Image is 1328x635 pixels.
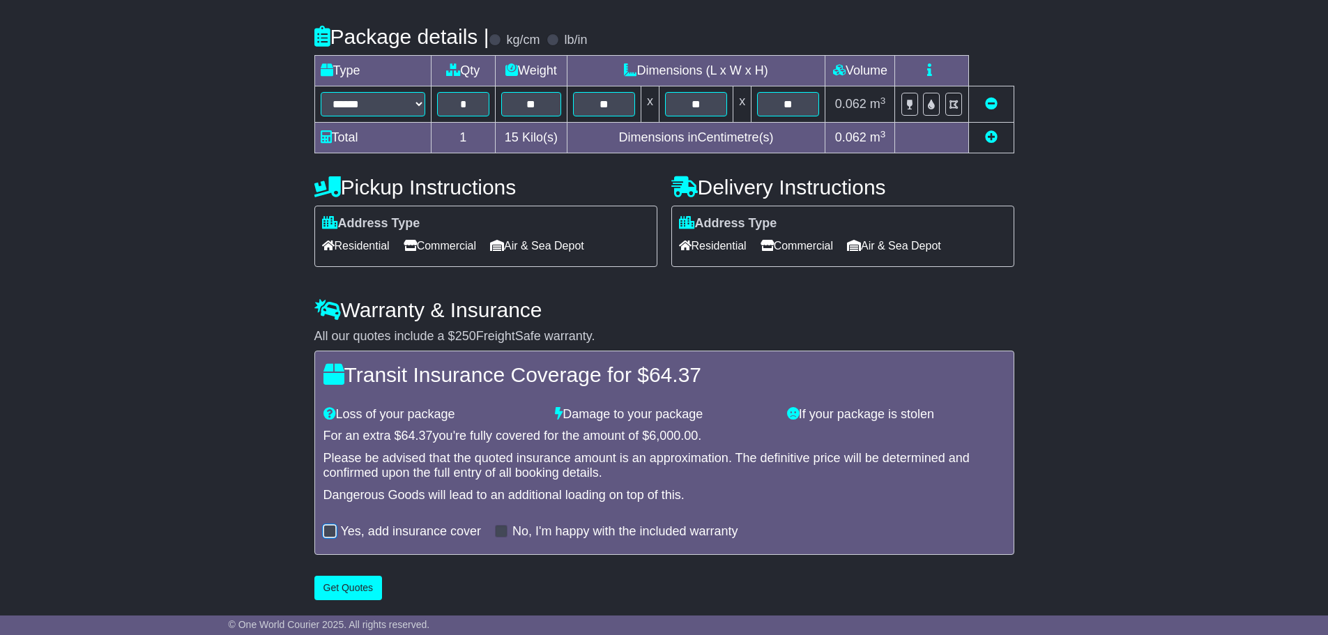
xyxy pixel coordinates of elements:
div: Loss of your package [316,407,549,422]
td: Qty [431,56,496,86]
div: Dangerous Goods will lead to an additional loading on top of this. [323,488,1005,503]
span: m [870,130,886,144]
h4: Package details | [314,25,489,48]
td: Type [314,56,431,86]
h4: Pickup Instructions [314,176,657,199]
label: No, I'm happy with the included warranty [512,524,738,540]
span: m [870,97,886,111]
span: © One World Courier 2025. All rights reserved. [229,619,430,630]
td: Volume [825,56,895,86]
div: Damage to your package [548,407,780,422]
span: Air & Sea Depot [847,235,941,257]
div: Please be advised that the quoted insurance amount is an approximation. The definitive price will... [323,451,1005,481]
span: Commercial [404,235,476,257]
td: x [733,86,751,123]
label: Address Type [679,216,777,231]
label: Yes, add insurance cover [341,524,481,540]
label: Address Type [322,216,420,231]
h4: Warranty & Insurance [314,298,1014,321]
sup: 3 [880,95,886,106]
div: All our quotes include a $ FreightSafe warranty. [314,329,1014,344]
td: Weight [496,56,567,86]
span: 15 [505,130,519,144]
span: 0.062 [835,130,867,144]
h4: Delivery Instructions [671,176,1014,199]
span: 0.062 [835,97,867,111]
span: Residential [679,235,747,257]
td: Total [314,123,431,153]
span: 64.37 [649,363,701,386]
td: Dimensions in Centimetre(s) [567,123,825,153]
div: For an extra $ you're fully covered for the amount of $ . [323,429,1005,444]
span: Commercial [761,235,833,257]
a: Remove this item [985,97,998,111]
div: If your package is stolen [780,407,1012,422]
h4: Transit Insurance Coverage for $ [323,363,1005,386]
button: Get Quotes [314,576,383,600]
label: kg/cm [506,33,540,48]
span: 64.37 [402,429,433,443]
td: Dimensions (L x W x H) [567,56,825,86]
td: x [641,86,659,123]
td: 1 [431,123,496,153]
sup: 3 [880,129,886,139]
td: Kilo(s) [496,123,567,153]
span: 6,000.00 [649,429,698,443]
span: Air & Sea Depot [490,235,584,257]
span: 250 [455,329,476,343]
span: Residential [322,235,390,257]
a: Add new item [985,130,998,144]
label: lb/in [564,33,587,48]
